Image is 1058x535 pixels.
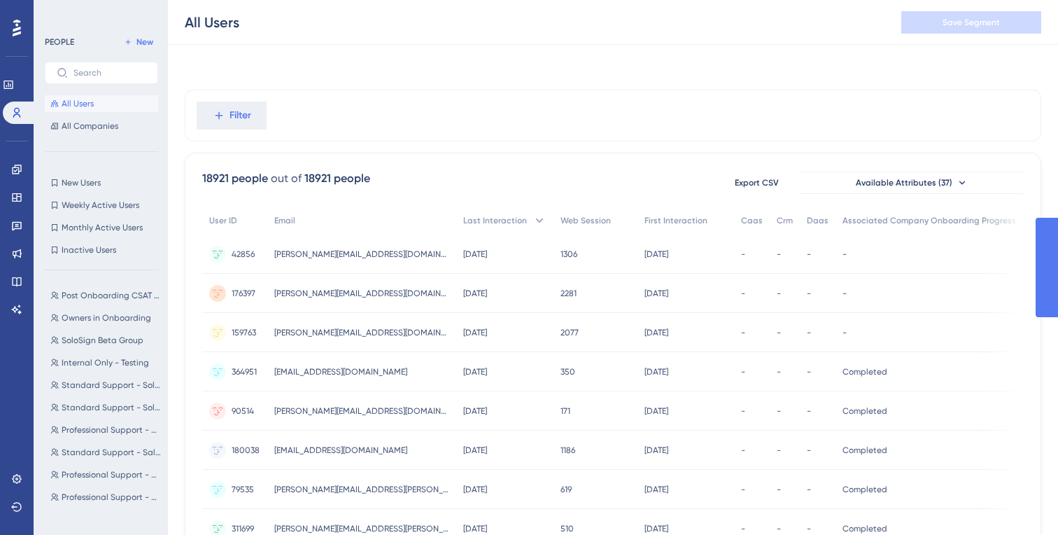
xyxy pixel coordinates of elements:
button: Post Onboarding CSAT Survey [45,287,167,304]
span: Completed [842,523,887,534]
button: Filter [197,102,267,130]
span: [PERSON_NAME][EMAIL_ADDRESS][DOMAIN_NAME] [274,288,449,299]
time: [DATE] [463,328,487,338]
time: [DATE] [463,485,487,494]
span: - [741,327,745,338]
button: All Companies [45,118,158,134]
span: 90514 [232,405,254,417]
button: Weekly Active Users [45,197,158,214]
span: Post Onboarding CSAT Survey [62,290,161,301]
span: - [741,405,745,417]
button: Monthly Active Users [45,219,158,236]
span: User ID [209,215,237,226]
time: [DATE] [463,367,487,377]
span: - [807,249,811,260]
button: Inactive Users [45,242,158,258]
span: [PERSON_NAME][EMAIL_ADDRESS][DOMAIN_NAME] [274,327,449,338]
span: All Companies [62,120,118,132]
span: Associated Company Onboarding Progress [842,215,1016,226]
button: Owners in Onboarding [45,310,167,326]
span: 79535 [232,484,254,495]
span: 180038 [232,445,260,456]
span: 364951 [232,366,257,377]
span: - [777,484,781,495]
span: - [807,327,811,338]
span: [EMAIL_ADDRESS][DOMAIN_NAME] [274,366,407,377]
time: [DATE] [463,406,487,416]
span: Owners in Onboarding [62,312,151,324]
span: Export CSV [735,177,779,188]
span: 311699 [232,523,254,534]
time: [DATE] [644,367,668,377]
time: [DATE] [644,328,668,338]
span: First Interaction [644,215,707,226]
span: 350 [560,366,575,377]
time: [DATE] [644,524,668,534]
span: - [777,523,781,534]
span: Internal Only - Testing [62,357,149,368]
span: 42856 [232,249,255,260]
div: out of [271,170,302,187]
span: Available Attributes (37) [856,177,952,188]
button: Professional Support - Solo Account & Sales Manager Roles [45,466,167,483]
span: All Users [62,98,94,109]
time: [DATE] [463,249,487,259]
span: - [807,405,811,417]
span: - [842,288,847,299]
span: - [807,484,811,495]
span: 1186 [560,445,575,456]
button: Professional Support - Solo Sales Admin Role [45,489,167,506]
span: 2281 [560,288,577,299]
span: Weekly Active Users [62,200,139,211]
span: 1306 [560,249,577,260]
input: Search [73,68,146,78]
span: 2077 [560,327,579,338]
span: Completed [842,405,887,417]
iframe: UserGuiding AI Assistant Launcher [999,480,1041,522]
span: SoloSign Beta Group [62,335,143,346]
span: Caas [741,215,763,226]
span: Standard Support - Solo Owner Role [62,402,161,413]
span: - [741,523,745,534]
span: - [842,249,847,260]
time: [DATE] [463,524,487,534]
span: Standard Support - Solo Account & Sales Manager Roles [62,380,161,391]
button: Standard Support - Solo Account & Sales Manager Roles [45,377,167,394]
span: 176397 [232,288,255,299]
time: [DATE] [463,445,487,455]
span: 619 [560,484,572,495]
button: Export CSV [721,172,791,194]
span: - [777,366,781,377]
span: Crm [777,215,793,226]
time: [DATE] [644,289,668,298]
span: - [741,288,745,299]
span: New Users [62,177,101,188]
span: [PERSON_NAME][EMAIL_ADDRESS][PERSON_NAME][DOMAIN_NAME] [274,484,449,495]
button: SoloSign Beta Group [45,332,167,349]
span: - [807,288,811,299]
span: [PERSON_NAME][EMAIL_ADDRESS][DOMAIN_NAME] [274,249,449,260]
button: Standard Support - Sales Rep Role [45,444,167,461]
span: Professional Support - Solo Account & Sales Manager Roles [62,469,161,480]
span: - [807,523,811,534]
div: PEOPLE [45,36,74,48]
span: Professional Support - Sales Rep Role [62,424,161,436]
span: - [807,366,811,377]
span: - [777,405,781,417]
span: Completed [842,445,887,456]
span: 171 [560,405,570,417]
span: Standard Support - Sales Rep Role [62,447,161,458]
time: [DATE] [644,406,668,416]
button: Internal Only - Testing [45,354,167,371]
span: 510 [560,523,574,534]
button: Professional Support - Sales Rep Role [45,422,167,438]
span: Monthly Active Users [62,222,143,233]
span: Filter [230,107,251,124]
span: - [777,327,781,338]
time: [DATE] [644,445,668,455]
time: [DATE] [644,249,668,259]
span: Save Segment [943,17,1000,28]
span: Completed [842,366,887,377]
button: New Users [45,174,158,191]
span: - [741,249,745,260]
